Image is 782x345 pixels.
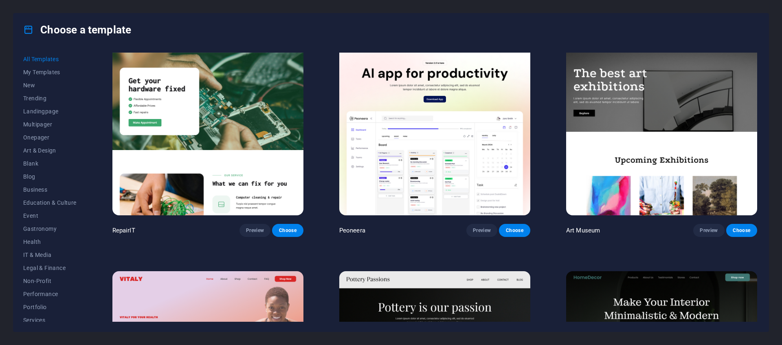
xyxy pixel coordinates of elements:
[23,196,77,209] button: Education & Culture
[499,224,530,237] button: Choose
[23,108,77,115] span: Landingpage
[733,227,751,234] span: Choose
[23,173,77,180] span: Blog
[23,314,77,327] button: Services
[23,301,77,314] button: Portfolio
[23,66,77,79] button: My Templates
[23,239,77,245] span: Health
[279,227,297,234] span: Choose
[246,227,264,234] span: Preview
[23,95,77,102] span: Trending
[23,304,77,310] span: Portfolio
[473,227,491,234] span: Preview
[23,261,77,274] button: Legal & Finance
[23,23,131,36] h4: Choose a template
[23,147,77,154] span: Art & Design
[23,248,77,261] button: IT & Media
[112,226,135,234] p: RepairIT
[23,287,77,301] button: Performance
[23,278,77,284] span: Non-Profit
[23,252,77,258] span: IT & Media
[23,226,77,232] span: Gastronomy
[23,186,77,193] span: Business
[23,170,77,183] button: Blog
[505,227,523,234] span: Choose
[23,317,77,323] span: Services
[23,291,77,297] span: Performance
[23,157,77,170] button: Blank
[23,118,77,131] button: Multipager
[23,274,77,287] button: Non-Profit
[566,226,600,234] p: Art Museum
[23,183,77,196] button: Business
[23,144,77,157] button: Art & Design
[726,224,757,237] button: Choose
[700,227,718,234] span: Preview
[239,224,270,237] button: Preview
[23,79,77,92] button: New
[466,224,497,237] button: Preview
[23,222,77,235] button: Gastronomy
[23,121,77,128] span: Multipager
[23,131,77,144] button: Onepager
[23,134,77,141] span: Onepager
[23,92,77,105] button: Trending
[23,53,77,66] button: All Templates
[693,224,724,237] button: Preview
[23,56,77,62] span: All Templates
[23,160,77,167] span: Blank
[339,39,530,215] img: Peoneera
[23,209,77,222] button: Event
[23,82,77,88] span: New
[23,265,77,271] span: Legal & Finance
[23,212,77,219] span: Event
[23,105,77,118] button: Landingpage
[112,39,303,215] img: RepairIT
[272,224,303,237] button: Choose
[23,199,77,206] span: Education & Culture
[23,235,77,248] button: Health
[339,226,365,234] p: Peoneera
[566,39,757,215] img: Art Museum
[23,69,77,75] span: My Templates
